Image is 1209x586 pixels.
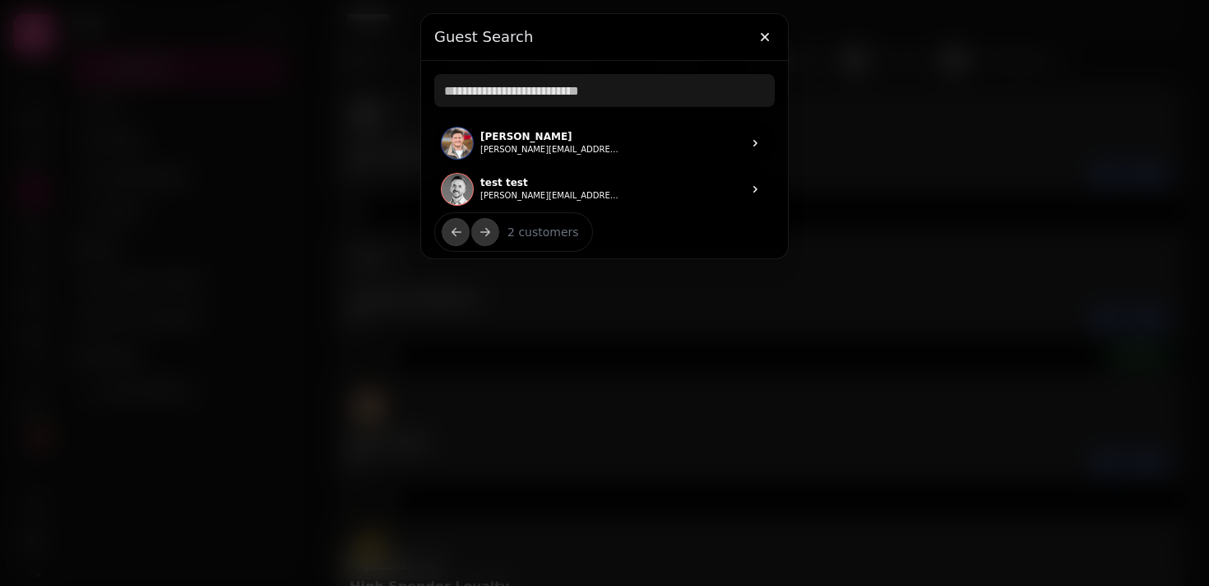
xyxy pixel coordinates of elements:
[442,218,470,246] button: back
[442,174,473,205] img: T T
[434,120,775,166] a: L M[PERSON_NAME][PERSON_NAME][EMAIL_ADDRESS]
[480,189,620,202] button: [PERSON_NAME][EMAIL_ADDRESS][PERSON_NAME]
[480,130,620,143] p: [PERSON_NAME]
[480,176,620,189] p: test test
[471,218,499,246] button: next
[434,166,775,212] a: T Ttest test[PERSON_NAME][EMAIL_ADDRESS][PERSON_NAME]
[434,27,775,47] h3: Guest Search
[480,143,620,156] button: [PERSON_NAME][EMAIL_ADDRESS]
[442,128,473,159] img: L M
[494,224,579,240] p: 2 customers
